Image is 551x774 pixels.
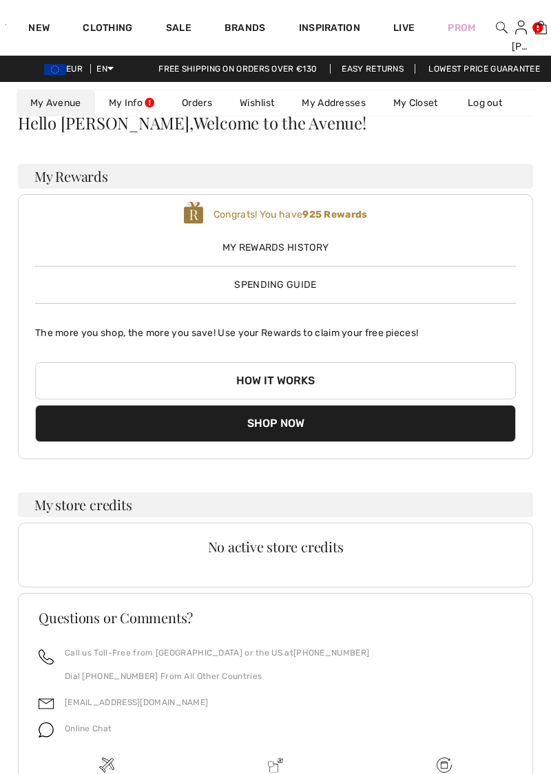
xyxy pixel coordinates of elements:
img: My Info [515,19,527,36]
span: EUR [44,64,88,74]
a: 0 [532,19,550,36]
a: Wishlist [226,90,288,116]
img: Euro [44,64,66,75]
a: Easy Returns [330,64,415,74]
a: Free shipping on orders over €130 [147,64,328,74]
b: 925 Rewards [302,209,367,220]
a: Sign In [515,21,527,34]
span: Spending Guide [234,279,316,291]
button: Shop Now [35,405,516,442]
a: New [28,22,50,36]
a: My Addresses [288,90,380,116]
a: Brands [225,22,266,36]
p: Call us Toll-Free from [GEOGRAPHIC_DATA] or the US at [65,647,369,659]
h3: My store credits [18,492,533,517]
div: [PERSON_NAME] [512,39,530,54]
p: The more you shop, the more you save! Use your Rewards to claim your free pieces! [35,315,516,340]
a: My Closet [380,90,452,116]
a: My Info [95,90,168,116]
a: Orders [168,90,226,116]
button: How it works [35,362,516,399]
a: Prom [448,21,475,35]
span: Welcome to the Avenue! [194,114,366,131]
img: chat [39,722,54,738]
img: Delivery is a breeze since we pay the duties! [268,757,283,773]
a: Lowest Price Guarantee [417,64,551,74]
a: Log out [454,90,530,116]
img: Free shipping on orders over &#8364;130 [99,757,114,773]
img: Free shipping on orders over &#8364;130 [437,757,452,773]
span: Online Chat [65,724,112,733]
img: email [39,696,54,711]
span: Inspiration [299,22,360,36]
span: My Avenue [30,96,81,110]
h3: Questions or Comments? [39,611,512,625]
span: EN [96,64,114,74]
img: call [39,649,54,665]
p: Dial [PHONE_NUMBER] From All Other Countries [65,670,369,682]
a: Clothing [83,22,132,36]
a: [EMAIL_ADDRESS][DOMAIN_NAME] [65,698,208,707]
div: Hello [PERSON_NAME], [18,114,533,131]
span: Congrats! You have [214,209,368,220]
img: loyalty_logo_r.svg [183,200,204,225]
h3: My Rewards [18,164,533,189]
span: My Rewards History [35,240,516,255]
a: Live [393,21,415,35]
a: Sale [166,22,191,36]
div: No active store credits [35,540,516,554]
img: search the website [496,19,508,36]
img: My Bag [535,19,547,36]
a: [PHONE_NUMBER] [293,648,369,658]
